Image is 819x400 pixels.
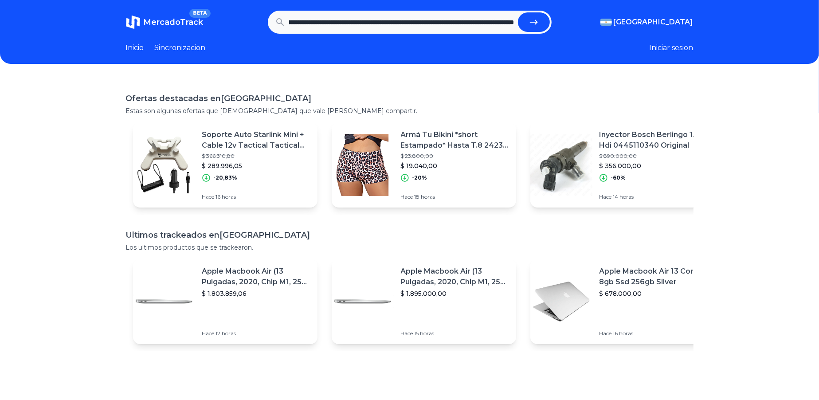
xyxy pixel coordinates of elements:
a: Featured imageArmá Tu Bikini *short Estampado* Hasta T.8 24237 [PERSON_NAME]$ 23.800,00$ 19.040,0... [332,122,516,208]
img: Featured image [530,134,592,196]
p: $ 1.803.859,06 [202,289,310,298]
p: Hace 15 horas [401,330,509,337]
p: Hace 16 horas [202,193,310,200]
p: Los ultimos productos que se trackearon. [126,243,694,252]
img: Featured image [133,271,195,333]
p: $ 1.895.000,00 [401,289,509,298]
p: $ 289.996,05 [202,161,310,170]
p: Hace 14 horas [600,193,708,200]
span: MercadoTrack [144,17,204,27]
h1: Ofertas destacadas en [GEOGRAPHIC_DATA] [126,92,694,105]
a: Featured imageApple Macbook Air (13 Pulgadas, 2020, Chip M1, 256 Gb De Ssd, 8 Gb De Ram) - Plata$... [133,259,317,344]
img: Featured image [133,134,195,196]
a: Featured imageApple Macbook Air (13 Pulgadas, 2020, Chip M1, 256 Gb De Ssd, 8 Gb De Ram) - Plata$... [332,259,516,344]
button: [GEOGRAPHIC_DATA] [600,17,694,27]
button: Iniciar sesion [650,43,694,53]
p: Armá Tu Bikini *short Estampado* Hasta T.8 24237 [PERSON_NAME] [401,129,509,151]
p: Estas son algunas ofertas que [DEMOGRAPHIC_DATA] que vale [PERSON_NAME] compartir. [126,106,694,115]
a: Sincronizacion [155,43,206,53]
p: $ 356.000,00 [600,161,708,170]
a: MercadoTrackBETA [126,15,204,29]
h1: Ultimos trackeados en [GEOGRAPHIC_DATA] [126,229,694,241]
p: Apple Macbook Air (13 Pulgadas, 2020, Chip M1, 256 Gb De Ssd, 8 Gb De Ram) - Plata [401,266,509,287]
p: -60% [611,174,626,181]
img: Argentina [600,19,612,26]
p: Hace 16 horas [600,330,708,337]
p: Apple Macbook Air (13 Pulgadas, 2020, Chip M1, 256 Gb De Ssd, 8 Gb De Ram) - Plata [202,266,310,287]
span: BETA [189,9,210,18]
p: Apple Macbook Air 13 Core I5 8gb Ssd 256gb Silver [600,266,708,287]
img: Featured image [332,271,394,333]
p: $ 890.000,00 [600,153,708,160]
a: Inicio [126,43,144,53]
p: -20,83% [214,174,238,181]
p: $ 23.800,00 [401,153,509,160]
span: [GEOGRAPHIC_DATA] [614,17,694,27]
img: Featured image [332,134,394,196]
a: Featured imageInyector Bosch Berlingo 1.6 Hdi 0445110340 Original$ 890.000,00$ 356.000,00-60%Hace... [530,122,715,208]
p: $ 366.310,80 [202,153,310,160]
p: -20% [412,174,427,181]
p: Hace 12 horas [202,330,310,337]
a: Featured imageSoporte Auto Starlink Mini + Cable 12v Tactical Tactical Pro$ 366.310,80$ 289.996,0... [133,122,317,208]
p: Soporte Auto Starlink Mini + Cable 12v Tactical Tactical Pro [202,129,310,151]
a: Featured imageApple Macbook Air 13 Core I5 8gb Ssd 256gb Silver$ 678.000,00Hace 16 horas [530,259,715,344]
img: MercadoTrack [126,15,140,29]
p: $ 678.000,00 [600,289,708,298]
p: $ 19.040,00 [401,161,509,170]
img: Featured image [530,271,592,333]
p: Hace 18 horas [401,193,509,200]
p: Inyector Bosch Berlingo 1.6 Hdi 0445110340 Original [600,129,708,151]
